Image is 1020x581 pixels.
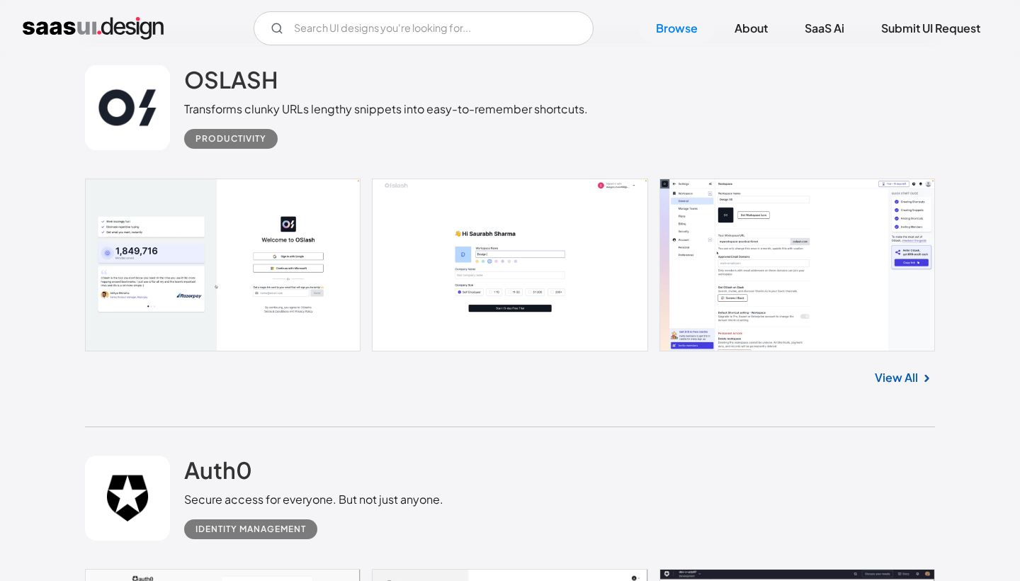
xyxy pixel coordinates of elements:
[195,130,266,147] div: Productivity
[23,17,164,40] a: home
[639,13,715,44] a: Browse
[718,13,785,44] a: About
[184,65,278,101] a: OSLASH
[254,11,594,45] form: Email Form
[184,456,252,484] h2: Auth0
[875,369,918,386] a: View All
[184,65,278,94] h2: OSLASH
[184,491,443,508] div: Secure access for everyone. But not just anyone.
[195,521,306,538] div: Identity Management
[184,456,252,491] a: Auth0
[788,13,861,44] a: SaaS Ai
[254,11,594,45] input: Search UI designs you're looking for...
[184,101,588,118] div: Transforms clunky URLs lengthy snippets into easy-to-remember shortcuts.
[864,13,997,44] a: Submit UI Request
